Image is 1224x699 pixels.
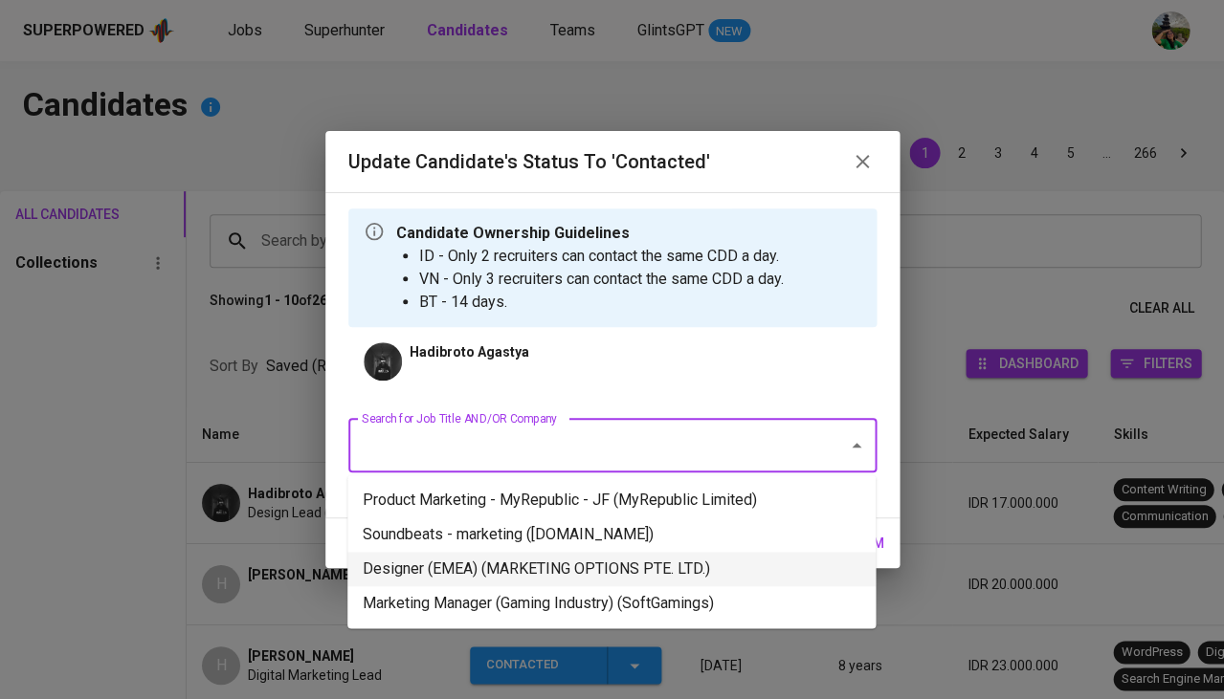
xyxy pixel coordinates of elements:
li: VN - Only 3 recruiters can contact the same CDD a day. [419,268,784,291]
li: BT - 14 days. [419,291,784,314]
button: Close [843,432,870,459]
img: abdaaa96f8bf957fa8a3999f08da86e2.jpg [364,342,402,381]
li: Marketing Manager (Gaming Industry) (SoftGamings) [347,586,876,621]
li: ID - Only 2 recruiters can contact the same CDD a day. [419,245,784,268]
p: Candidate Ownership Guidelines [396,222,784,245]
li: Designer (EMEA) (MARKETING OPTIONS PTE. LTD.) [347,552,876,586]
li: Soundbeats - marketing ([DOMAIN_NAME]) [347,517,876,552]
li: Product Marketing - MyRepublic - JF (MyRepublic Limited) [347,483,876,517]
h6: Update Candidate's Status to 'Contacted' [348,146,710,177]
p: Hadibroto Agastya [410,342,529,361]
